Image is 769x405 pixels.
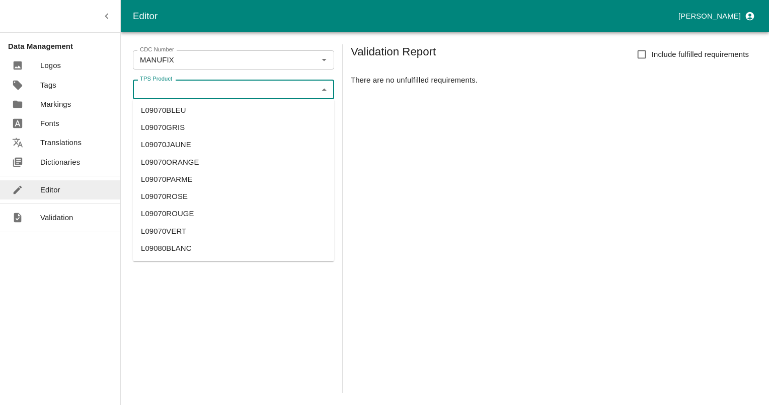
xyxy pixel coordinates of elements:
p: Markings [40,99,71,110]
li: L09070ROUGE [133,205,334,222]
li: L09070JAUNE [133,136,334,153]
label: TPS Product [140,75,172,83]
li: L09070BLEU [133,101,334,118]
p: Tags [40,80,56,91]
label: CDC Number [140,46,174,54]
li: L09080BLANC [133,240,334,257]
li: L09070ROSE [133,188,334,205]
button: Open [318,53,331,66]
button: profile [674,8,757,25]
p: There are no unfulfilled requirements. [351,75,749,86]
li: L09070PARME [133,171,334,188]
p: [PERSON_NAME] [678,11,741,22]
li: L09080BLEU [133,257,334,274]
p: Dictionaries [40,157,80,168]
p: Data Management [8,41,120,52]
p: Logos [40,60,61,71]
button: Close [318,83,331,96]
p: Editor [40,184,60,195]
div: Editor [133,9,674,24]
li: L09070GRIS [133,119,334,136]
p: Validation [40,212,73,223]
h5: Validation Report [351,44,436,64]
li: L09070VERT [133,222,334,239]
p: Fonts [40,118,59,129]
li: L09070ORANGE [133,153,334,170]
p: Translations [40,137,82,148]
span: Include fulfilled requirements [652,49,749,60]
